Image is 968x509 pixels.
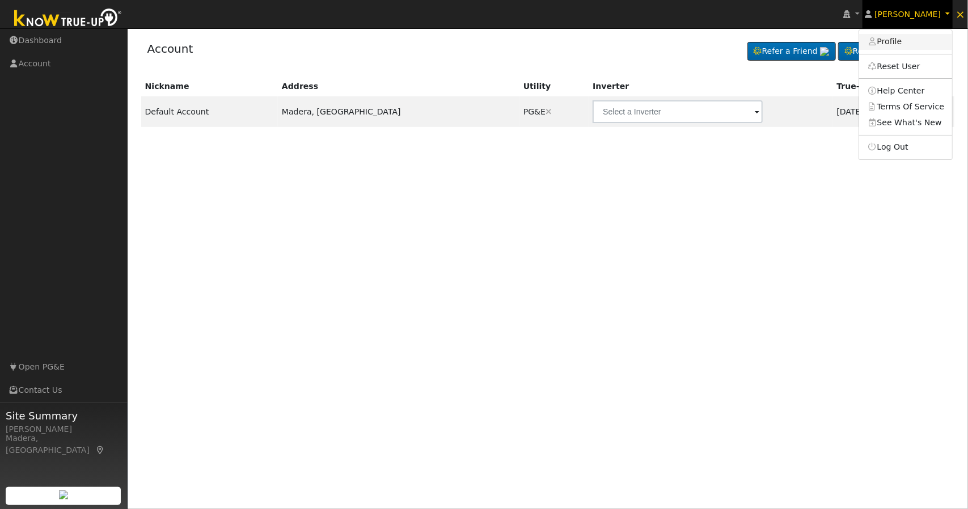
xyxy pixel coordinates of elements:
[147,42,193,56] a: Account
[859,83,952,99] a: Help Center
[593,100,763,123] input: Select a Inverter
[59,490,68,499] img: retrieve
[593,80,828,92] div: Inverter
[874,10,941,19] span: [PERSON_NAME]
[859,114,952,130] a: See What's New
[278,96,519,127] td: Madera, [GEOGRAPHIC_DATA]
[859,99,952,114] a: Terms Of Service
[747,42,836,61] a: Refer a Friend
[859,139,952,155] a: Log Out
[836,80,911,92] div: True-Up
[546,107,552,116] a: Disconnect
[956,7,965,21] span: ×
[141,96,278,127] td: Default Account
[6,432,121,456] div: Madera, [GEOGRAPHIC_DATA]
[282,80,515,92] div: Address
[6,408,121,423] span: Site Summary
[519,96,589,127] td: PG&E
[838,42,948,61] a: Request a Cleaning
[859,34,952,50] a: Profile
[859,58,952,74] a: Reset User
[95,446,105,455] a: Map
[6,423,121,435] div: [PERSON_NAME]
[145,80,274,92] div: Nickname
[523,80,585,92] div: Utility
[9,6,128,32] img: Know True-Up
[820,47,829,56] img: retrieve
[832,96,915,127] td: [DATE]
